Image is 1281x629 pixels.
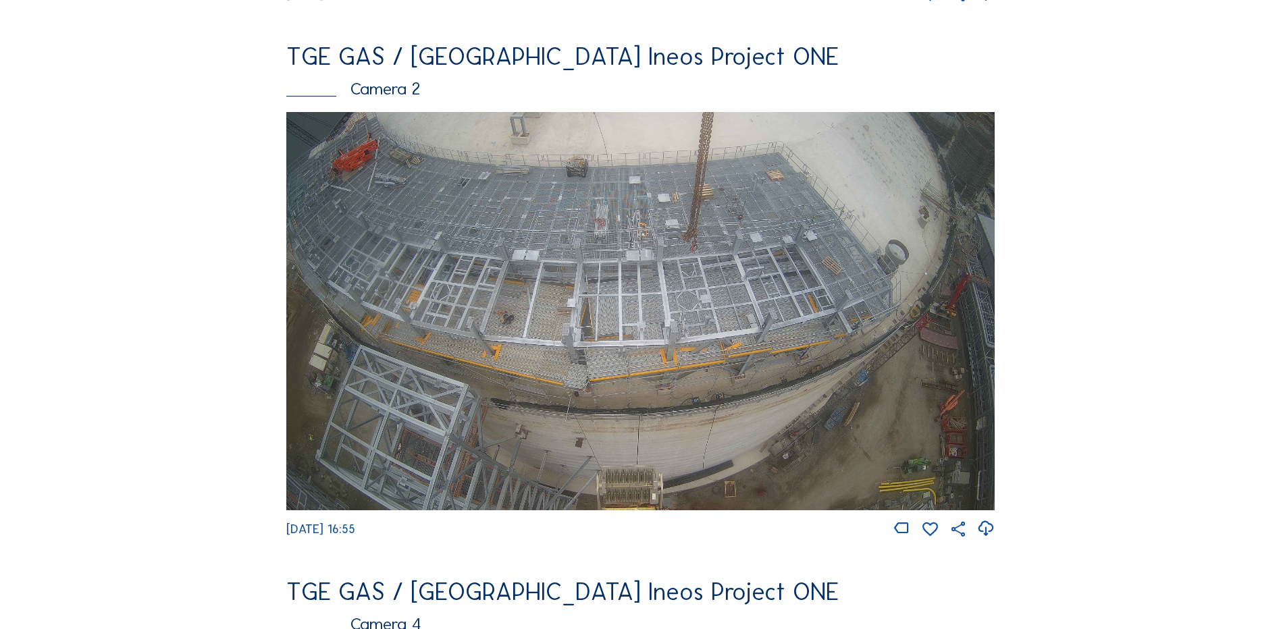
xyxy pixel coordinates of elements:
[286,80,995,97] div: Camera 2
[286,45,995,69] div: TGE GAS / [GEOGRAPHIC_DATA] Ineos Project ONE
[286,522,355,537] span: [DATE] 16:55
[286,112,995,510] img: Image
[286,580,995,604] div: TGE GAS / [GEOGRAPHIC_DATA] Ineos Project ONE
